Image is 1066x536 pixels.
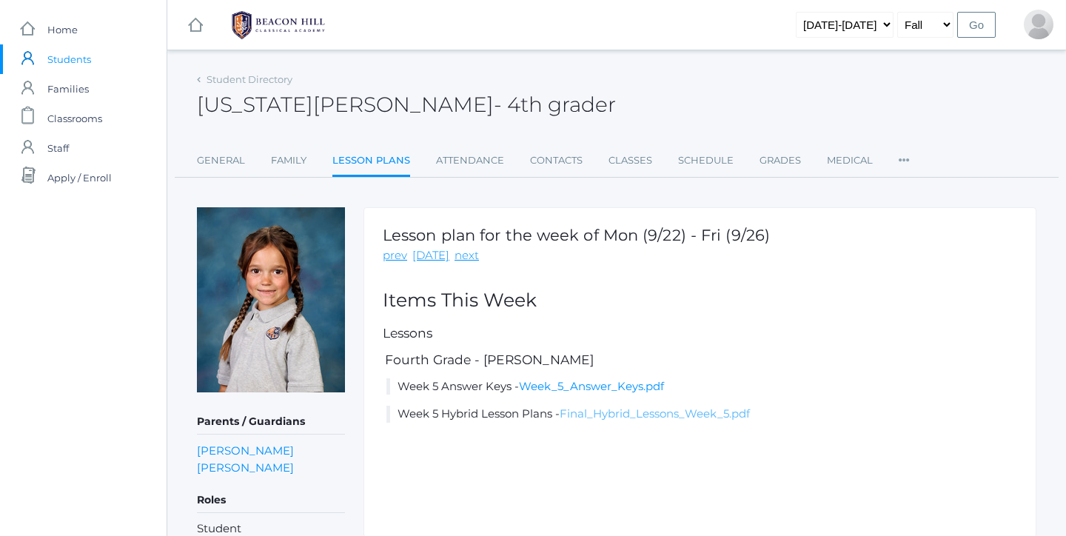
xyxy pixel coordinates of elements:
h5: Parents / Guardians [197,409,345,435]
a: Final_Hybrid_Lessons_Week_5.pdf [560,406,750,421]
a: Contacts [530,146,583,175]
h1: Lesson plan for the week of Mon (9/22) - Fri (9/26) [383,227,770,244]
h2: [US_STATE][PERSON_NAME] [197,93,616,116]
a: Attendance [436,146,504,175]
span: Students [47,44,91,74]
span: Classrooms [47,104,102,133]
div: Katie Lee [1024,10,1053,39]
a: [PERSON_NAME] [197,459,294,476]
a: [PERSON_NAME] [197,442,294,459]
img: 1_BHCALogos-05.png [223,7,334,44]
input: Go [957,12,996,38]
h5: Fourth Grade - [PERSON_NAME] [383,353,1017,367]
img: Georgia Lee [197,207,345,392]
a: Medical [827,146,873,175]
span: Home [47,15,78,44]
span: - 4th grader [494,92,616,117]
a: Family [271,146,306,175]
a: Student Directory [207,73,292,85]
h5: Roles [197,488,345,513]
a: prev [383,247,407,264]
a: Schedule [678,146,734,175]
span: Staff [47,133,69,163]
a: next [455,247,479,264]
span: Apply / Enroll [47,163,112,192]
li: Week 5 Answer Keys - [386,378,1017,395]
a: Lesson Plans [332,146,410,178]
span: Families [47,74,89,104]
a: Classes [609,146,652,175]
li: Week 5 Hybrid Lesson Plans - [386,406,1017,423]
a: General [197,146,245,175]
a: [DATE] [412,247,449,264]
a: Grades [760,146,801,175]
a: Week_5_Answer_Keys.pdf [519,379,664,393]
h2: Items This Week [383,290,1017,311]
h5: Lessons [383,326,1017,341]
